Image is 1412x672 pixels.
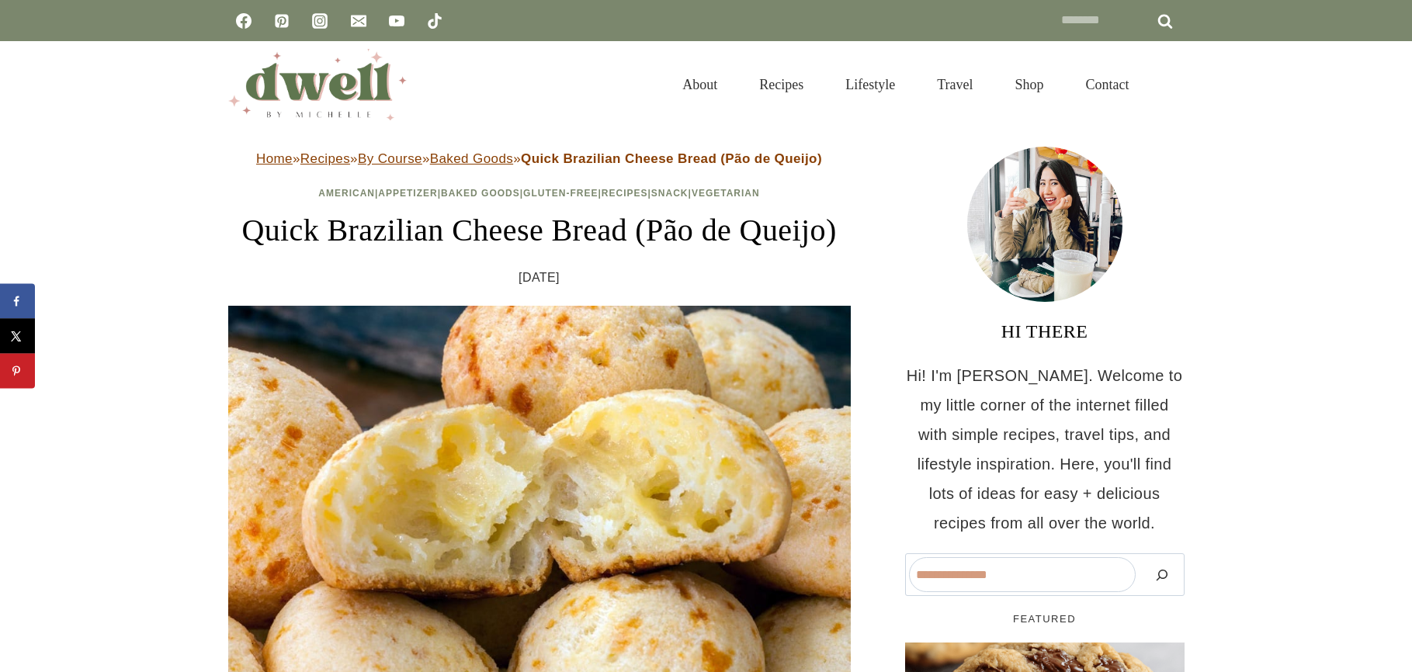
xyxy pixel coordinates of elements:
[905,317,1185,345] h3: HI THERE
[256,151,293,166] a: Home
[1143,557,1181,592] button: Search
[661,57,738,112] a: About
[256,151,822,166] span: » » » »
[1158,71,1185,98] button: View Search Form
[318,188,375,199] a: American
[1065,57,1150,112] a: Contact
[430,151,513,166] a: Baked Goods
[441,188,520,199] a: Baked Goods
[523,188,598,199] a: Gluten-Free
[824,57,916,112] a: Lifestyle
[602,188,648,199] a: Recipes
[692,188,760,199] a: Vegetarian
[358,151,422,166] a: By Course
[381,5,412,36] a: YouTube
[905,611,1185,627] h5: FEATURED
[300,151,350,166] a: Recipes
[651,188,689,199] a: Snack
[228,49,407,120] img: DWELL by michelle
[378,188,437,199] a: Appetizer
[266,5,297,36] a: Pinterest
[228,5,259,36] a: Facebook
[304,5,335,36] a: Instagram
[521,151,822,166] strong: Quick Brazilian Cheese Bread (Pão de Queijo)
[343,5,374,36] a: Email
[916,57,994,112] a: Travel
[905,361,1185,538] p: Hi! I'm [PERSON_NAME]. Welcome to my little corner of the internet filled with simple recipes, tr...
[519,266,560,289] time: [DATE]
[228,207,851,254] h1: Quick Brazilian Cheese Bread (Pão de Queijo)
[318,188,759,199] span: | | | | | |
[994,57,1064,112] a: Shop
[419,5,450,36] a: TikTok
[661,57,1150,112] nav: Primary Navigation
[738,57,824,112] a: Recipes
